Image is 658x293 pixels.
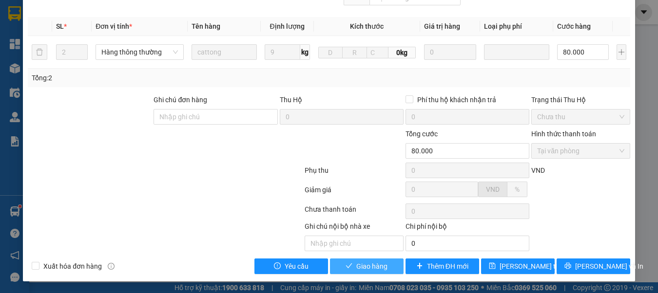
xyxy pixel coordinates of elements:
[406,130,438,138] span: Tổng cước
[304,204,405,221] div: Chưa thanh toán
[32,73,254,83] div: Tổng: 2
[424,22,460,30] span: Giá trị hàng
[356,261,387,272] span: Giao hàng
[424,44,476,60] input: 0
[192,22,220,30] span: Tên hàng
[537,110,624,124] span: Chưa thu
[413,94,500,105] span: Phí thu hộ khách nhận trả
[101,45,177,59] span: Hàng thông thường
[500,261,578,272] span: [PERSON_NAME] thay đổi
[274,262,281,270] span: exclamation-circle
[342,47,367,58] input: R
[96,22,132,30] span: Đơn vị tính
[617,44,626,60] button: plus
[318,47,343,58] input: D
[304,184,405,201] div: Giảm giá
[346,262,352,270] span: check
[154,109,277,125] input: Ghi chú đơn hàng
[39,261,106,272] span: Xuất hóa đơn hàng
[575,261,643,272] span: [PERSON_NAME] và In
[406,258,479,274] button: plusThêm ĐH mới
[305,236,404,251] input: Nhập ghi chú
[154,96,207,104] label: Ghi chú đơn hàng
[330,258,404,274] button: checkGiao hàng
[537,144,624,158] span: Tại văn phòng
[480,17,553,36] th: Loại phụ phí
[285,261,309,272] span: Yêu cầu
[531,166,545,174] span: VND
[32,44,47,60] button: delete
[406,221,529,236] div: Chi phí nội bộ
[305,221,404,236] div: Ghi chú nội bộ nhà xe
[427,261,468,272] span: Thêm ĐH mới
[56,22,64,30] span: SL
[416,262,423,270] span: plus
[486,185,500,193] span: VND
[489,262,496,270] span: save
[557,22,591,30] span: Cước hàng
[564,262,571,270] span: printer
[108,263,115,270] span: info-circle
[367,47,389,58] input: C
[270,22,305,30] span: Định lượng
[304,165,405,182] div: Phụ thu
[531,130,596,138] label: Hình thức thanh toán
[481,258,555,274] button: save[PERSON_NAME] thay đổi
[388,47,416,58] span: 0kg
[192,44,257,60] input: VD: Bàn, Ghế
[280,96,302,104] span: Thu Hộ
[531,94,630,105] div: Trạng thái Thu Hộ
[350,22,384,30] span: Kích thước
[515,185,520,193] span: %
[254,258,328,274] button: exclamation-circleYêu cầu
[300,44,310,60] span: kg
[557,258,630,274] button: printer[PERSON_NAME] và In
